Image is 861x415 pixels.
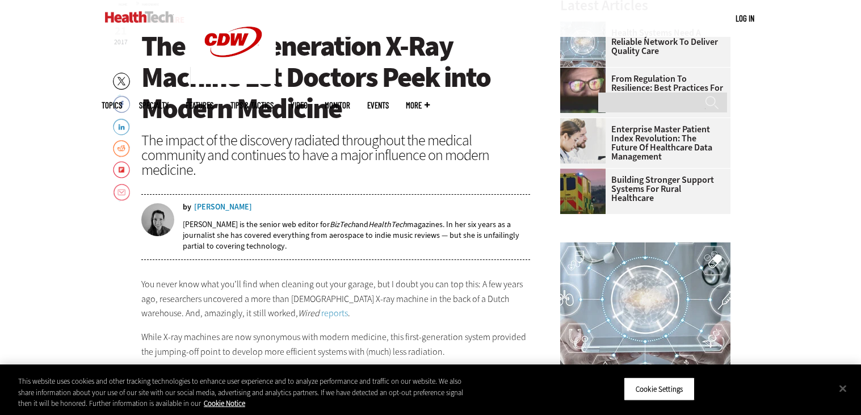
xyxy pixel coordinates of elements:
span: Topics [102,101,122,110]
img: woman wearing glasses looking at healthcare data on screen [560,68,606,113]
p: You never know what you’ll find when cleaning out your garage, but I doubt you can top this: A fe... [141,277,531,321]
a: Log in [736,13,754,23]
img: Healthcare networking [560,242,730,370]
a: MonITor [325,101,350,110]
h2: This video is currently unavailable. [5,119,385,129]
a: Tips & Tactics [230,101,274,110]
a: ambulance driving down country road at sunset [560,169,611,178]
span: More [406,101,430,110]
a: CDW [191,75,276,87]
img: medical researchers look at data on desktop monitor [560,118,606,164]
a: medical researchers look at data on desktop monitor [560,118,611,127]
em: HealthTech [368,219,407,230]
img: Home [105,11,174,23]
div: This website uses cookies and other tracking technologies to enhance user experience and to analy... [18,376,473,409]
p: [PERSON_NAME] is the senior web editor for and magazines. In her six years as a journalist she ha... [183,219,531,251]
div: User menu [736,12,754,24]
img: Juliet Van Wagenen [141,203,174,236]
img: ambulance driving down country road at sunset [560,169,606,214]
div: The impact of the discovery radiated throughout the medical community and continues to have a maj... [141,133,531,177]
p: While X-ray machines are now synonymous with modern medicine, this first-generation system provid... [141,330,531,359]
a: Video [291,101,308,110]
a: [PERSON_NAME] [194,203,252,211]
em: BizTech [330,219,355,230]
em: Wired [298,307,320,319]
button: Cookie Settings [624,377,695,401]
span: Specialty [139,101,169,110]
a: Building Stronger Support Systems for Rural Healthcare [560,175,724,203]
button: Close [830,376,855,401]
a: reports [321,307,348,319]
a: More information about your privacy [204,399,245,408]
a: Enterprise Master Patient Index Revolution: The Future of Healthcare Data Management [560,125,724,161]
a: Features [186,101,213,110]
span: by [183,203,191,211]
a: Events [367,101,389,110]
